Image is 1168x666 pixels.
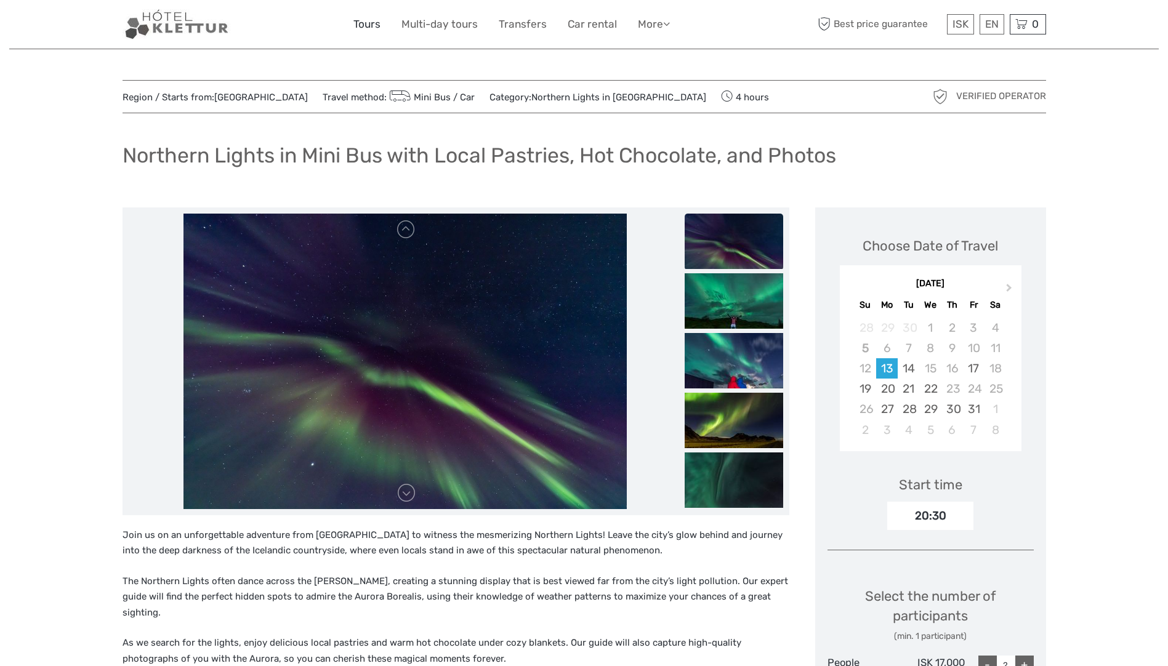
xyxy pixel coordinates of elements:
[941,379,963,399] div: Not available Thursday, October 23rd, 2025
[123,143,836,168] h1: Northern Lights in Mini Bus with Local Pastries, Hot Chocolate, and Photos
[985,358,1006,379] div: Not available Saturday, October 18th, 2025
[941,420,963,440] div: Choose Thursday, November 6th, 2025
[876,379,898,399] div: Choose Monday, October 20th, 2025
[123,9,232,39] img: Our services
[489,91,706,104] span: Category:
[855,379,876,399] div: Choose Sunday, October 19th, 2025
[985,318,1006,338] div: Not available Saturday, October 4th, 2025
[941,318,963,338] div: Not available Thursday, October 2nd, 2025
[183,214,627,509] img: 2384a466b65644b8b1257a02586c4c3d_main_slider.jpeg
[963,420,985,440] div: Choose Friday, November 7th, 2025
[941,338,963,358] div: Not available Thursday, October 9th, 2025
[855,297,876,313] div: Su
[815,14,944,34] span: Best price guarantee
[685,452,783,508] img: ecdd0cb50deb4bcd9e10e816f0253fe0_slider_thumbnail.jpeg
[985,297,1006,313] div: Sa
[953,18,969,30] span: ISK
[123,576,788,618] span: The Northern Lights often dance across the [PERSON_NAME], creating a stunning display that is bes...
[828,587,1034,643] div: Select the number of participants
[568,15,617,33] a: Car rental
[919,297,941,313] div: We
[855,420,876,440] div: Choose Sunday, November 2nd, 2025
[323,88,475,105] span: Travel method:
[685,273,783,329] img: ea4b85fbfa364f3d969d38675ce8c708_slider_thumbnail.jpeg
[863,236,998,255] div: Choose Date of Travel
[963,399,985,419] div: Choose Friday, October 31st, 2025
[941,358,963,379] div: Not available Thursday, October 16th, 2025
[930,87,950,106] img: verified_operator_grey_128.png
[123,91,308,104] span: Region / Starts from:
[919,358,941,379] div: Not available Wednesday, October 15th, 2025
[980,14,1004,34] div: EN
[401,15,478,33] a: Multi-day tours
[941,399,963,419] div: Choose Thursday, October 30th, 2025
[840,278,1021,291] div: [DATE]
[919,338,941,358] div: Not available Wednesday, October 8th, 2025
[963,338,985,358] div: Not available Friday, October 10th, 2025
[956,90,1046,103] span: Verified Operator
[919,379,941,399] div: Choose Wednesday, October 22nd, 2025
[887,502,973,530] div: 20:30
[499,15,547,33] a: Transfers
[387,92,475,103] a: Mini Bus / Car
[898,358,919,379] div: Choose Tuesday, October 14th, 2025
[985,379,1006,399] div: Not available Saturday, October 25th, 2025
[876,399,898,419] div: Choose Monday, October 27th, 2025
[876,358,898,379] div: Choose Monday, October 13th, 2025
[1001,281,1020,300] button: Next Month
[898,297,919,313] div: Tu
[353,15,381,33] a: Tours
[855,338,876,358] div: Not available Sunday, October 5th, 2025
[963,318,985,338] div: Not available Friday, October 3rd, 2025
[828,630,1034,643] div: (min. 1 participant)
[876,420,898,440] div: Choose Monday, November 3rd, 2025
[941,297,963,313] div: Th
[898,399,919,419] div: Choose Tuesday, October 28th, 2025
[876,338,898,358] div: Not available Monday, October 6th, 2025
[685,333,783,388] img: f7c11f6053b949e39b67210b21742bcb_slider_thumbnail.jpeg
[123,529,783,556] span: Join us on an unforgettable adventure from [GEOGRAPHIC_DATA] to witness the mesmerizing Northern ...
[855,358,876,379] div: Not available Sunday, October 12th, 2025
[855,318,876,338] div: Not available Sunday, September 28th, 2025
[214,92,308,103] a: [GEOGRAPHIC_DATA]
[899,475,962,494] div: Start time
[685,214,783,269] img: 2384a466b65644b8b1257a02586c4c3d_slider_thumbnail.jpeg
[876,318,898,338] div: Not available Monday, September 29th, 2025
[919,399,941,419] div: Choose Wednesday, October 29th, 2025
[123,637,741,664] span: As we search for the lights, enjoy delicious local pastries and warm hot chocolate under cozy bla...
[876,297,898,313] div: Mo
[963,379,985,399] div: Not available Friday, October 24th, 2025
[531,92,706,103] a: Northern Lights in [GEOGRAPHIC_DATA]
[919,318,941,338] div: Not available Wednesday, October 1st, 2025
[685,393,783,448] img: 231fdf8ebc2c4d27921975a39ffd0f09_slider_thumbnail.jpeg
[985,338,1006,358] div: Not available Saturday, October 11th, 2025
[963,358,985,379] div: Choose Friday, October 17th, 2025
[721,88,769,105] span: 4 hours
[1030,18,1041,30] span: 0
[898,379,919,399] div: Choose Tuesday, October 21st, 2025
[963,297,985,313] div: Fr
[898,318,919,338] div: Not available Tuesday, September 30th, 2025
[898,338,919,358] div: Not available Tuesday, October 7th, 2025
[985,420,1006,440] div: Choose Saturday, November 8th, 2025
[985,399,1006,419] div: Choose Saturday, November 1st, 2025
[844,318,1017,440] div: month 2025-10
[638,15,670,33] a: More
[855,399,876,419] div: Not available Sunday, October 26th, 2025
[919,420,941,440] div: Choose Wednesday, November 5th, 2025
[898,420,919,440] div: Choose Tuesday, November 4th, 2025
